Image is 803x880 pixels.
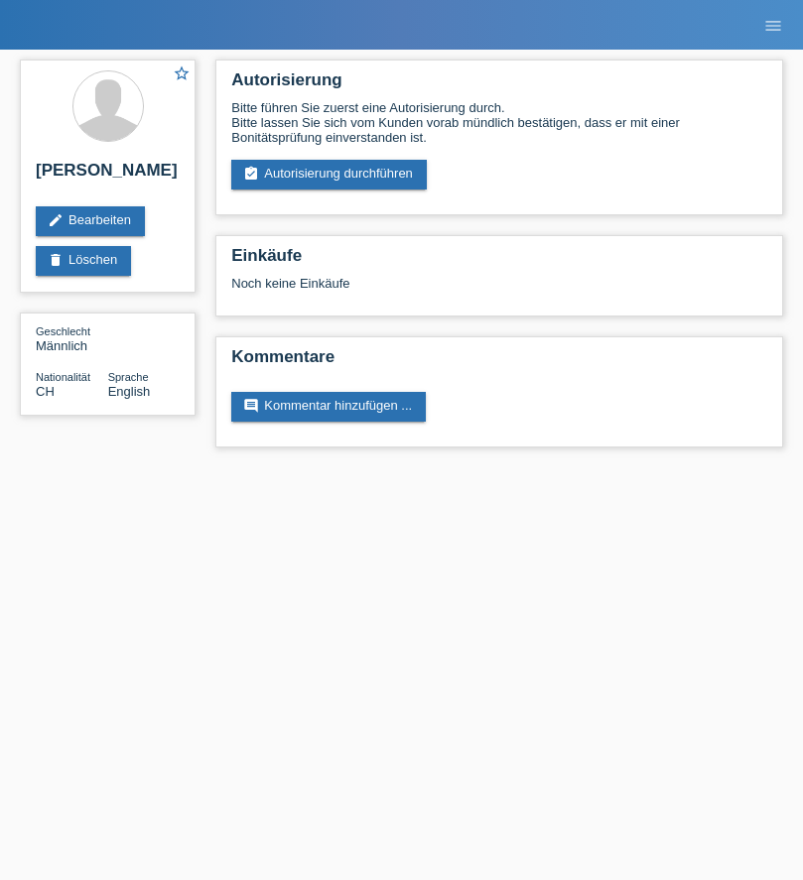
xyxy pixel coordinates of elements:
h2: Kommentare [231,347,767,377]
a: star_border [173,64,191,85]
i: comment [243,398,259,414]
div: Noch keine Einkäufe [231,276,767,306]
span: Nationalität [36,371,90,383]
span: Schweiz [36,384,55,399]
a: commentKommentar hinzufügen ... [231,392,426,422]
h2: [PERSON_NAME] [36,161,180,190]
i: star_border [173,64,191,82]
i: delete [48,252,64,268]
h2: Einkäufe [231,246,767,276]
i: menu [763,16,783,36]
a: editBearbeiten [36,206,145,236]
i: edit [48,212,64,228]
a: menu [753,19,793,31]
div: Bitte führen Sie zuerst eine Autorisierung durch. Bitte lassen Sie sich vom Kunden vorab mündlich... [231,100,767,145]
a: assignment_turned_inAutorisierung durchführen [231,160,427,189]
div: Männlich [36,323,108,353]
i: assignment_turned_in [243,166,259,182]
span: Sprache [108,371,149,383]
h2: Autorisierung [231,70,767,100]
span: Geschlecht [36,325,90,337]
a: deleteLöschen [36,246,131,276]
span: English [108,384,151,399]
